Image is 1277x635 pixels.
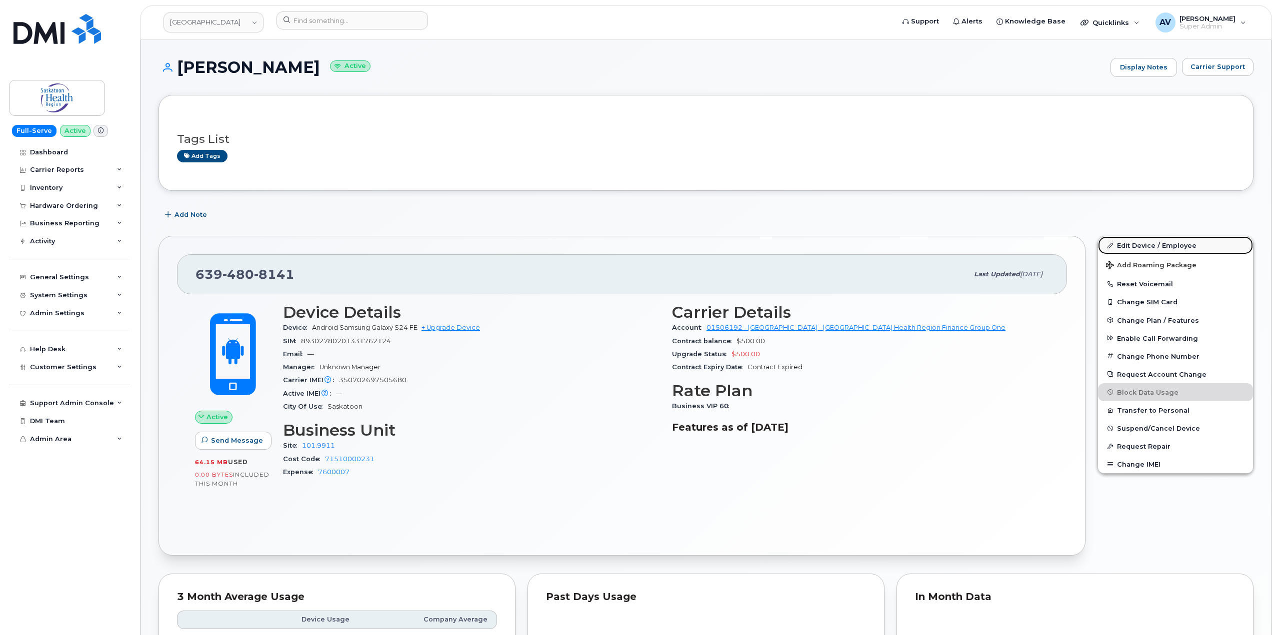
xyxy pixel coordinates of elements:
a: + Upgrade Device [421,324,480,331]
a: 7600007 [318,468,349,476]
button: Change Plan / Features [1098,311,1253,329]
span: Expense [283,468,318,476]
div: In Month Data [915,592,1235,602]
button: Change IMEI [1098,455,1253,473]
h1: [PERSON_NAME] [158,58,1105,76]
span: 64.15 MB [195,459,228,466]
span: Carrier Support [1190,62,1245,71]
span: Change Plan / Features [1117,316,1199,324]
span: Contract Expiry Date [672,363,747,371]
span: Upgrade Status [672,350,731,358]
a: 71510000231 [325,455,374,463]
button: Request Repair [1098,437,1253,455]
small: Active [330,60,370,72]
span: Email [283,350,307,358]
span: SIM [283,337,301,345]
span: used [228,458,248,466]
button: Send Message [195,432,271,450]
span: Device [283,324,312,331]
button: Change SIM Card [1098,293,1253,311]
span: Saskatoon [327,403,362,410]
span: 350702697505680 [339,376,406,384]
span: $500.00 [736,337,765,345]
a: Add tags [177,150,227,162]
span: 89302780201331762124 [301,337,391,345]
span: Contract balance [672,337,736,345]
span: City Of Use [283,403,327,410]
span: Account [672,324,706,331]
a: 01506192 - [GEOGRAPHIC_DATA] - [GEOGRAPHIC_DATA] Health Region Finance Group One [706,324,1005,331]
span: Contract Expired [747,363,802,371]
a: Edit Device / Employee [1098,236,1253,254]
span: Carrier IMEI [283,376,339,384]
button: Add Roaming Package [1098,254,1253,275]
a: 101.9911 [302,442,335,449]
span: 480 [222,267,254,282]
span: 8141 [254,267,294,282]
span: [DATE] [1020,270,1042,278]
button: Block Data Usage [1098,383,1253,401]
h3: Rate Plan [672,382,1049,400]
div: Past Days Usage [546,592,866,602]
span: Android Samsung Galaxy S24 FE [312,324,417,331]
iframe: Messenger Launcher [1233,592,1269,628]
th: Device Usage [238,611,358,629]
span: Add Roaming Package [1106,261,1196,271]
span: 0.00 Bytes [195,471,233,478]
span: — [307,350,314,358]
button: Carrier Support [1182,58,1253,76]
span: — [336,390,342,397]
button: Change Phone Number [1098,347,1253,365]
button: Reset Voicemail [1098,275,1253,293]
span: Site [283,442,302,449]
span: Active [206,412,228,422]
h3: Carrier Details [672,303,1049,321]
div: 3 Month Average Usage [177,592,497,602]
span: Active IMEI [283,390,336,397]
button: Add Note [158,206,215,224]
span: Unknown Manager [319,363,380,371]
button: Suspend/Cancel Device [1098,419,1253,437]
h3: Business Unit [283,421,660,439]
a: Display Notes [1110,58,1177,77]
span: Add Note [174,210,207,219]
span: Send Message [211,436,263,445]
th: Company Average [358,611,497,629]
button: Request Account Change [1098,365,1253,383]
span: Last updated [974,270,1020,278]
h3: Tags List [177,133,1235,145]
span: Enable Call Forwarding [1117,334,1198,342]
h3: Features as of [DATE] [672,421,1049,433]
button: Transfer to Personal [1098,401,1253,419]
span: Cost Code [283,455,325,463]
span: Business VIP 60 [672,402,734,410]
button: Enable Call Forwarding [1098,329,1253,347]
h3: Device Details [283,303,660,321]
span: 639 [195,267,294,282]
span: $500.00 [731,350,760,358]
span: Manager [283,363,319,371]
span: Suspend/Cancel Device [1117,425,1200,432]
